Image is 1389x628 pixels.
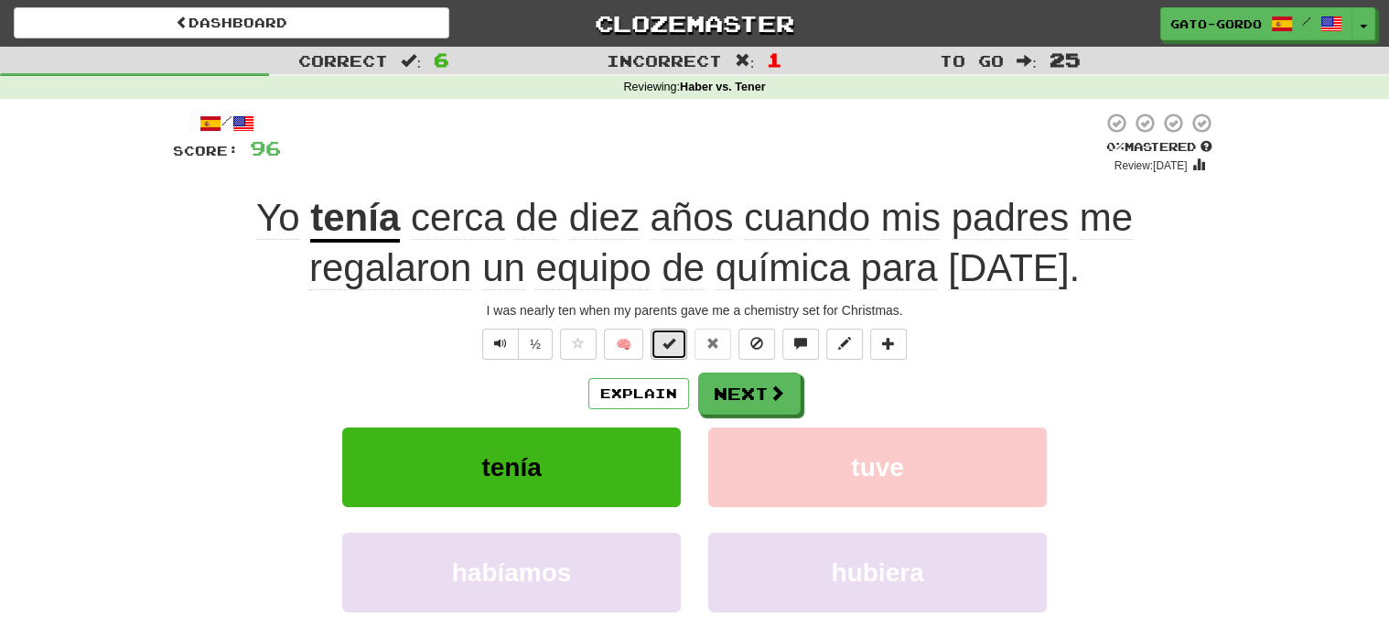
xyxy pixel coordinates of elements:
span: de [515,196,558,240]
span: . [309,196,1133,290]
span: tuve [851,453,904,482]
button: habíamos [342,533,681,612]
button: Edit sentence (alt+d) [826,329,863,360]
span: equipo [535,246,651,290]
button: tuve [708,428,1047,507]
a: Clozemaster [477,7,912,39]
span: To go [940,51,1004,70]
button: Play sentence audio (ctl+space) [482,329,519,360]
span: un [482,246,525,290]
button: Favorite sentence (alt+f) [560,329,597,360]
span: 25 [1050,49,1081,70]
a: Dashboard [14,7,449,38]
span: química [716,246,850,290]
span: años [650,196,733,240]
span: [DATE] [948,246,1069,290]
button: Reset to 0% Mastered (alt+r) [694,329,731,360]
span: diez [569,196,640,240]
span: 96 [250,136,281,159]
span: / [1302,15,1311,27]
span: habíamos [452,558,572,587]
span: 0 % [1106,139,1125,154]
span: cuando [744,196,870,240]
strong: Haber vs. Tener [680,81,766,93]
span: de [662,246,705,290]
button: Add to collection (alt+a) [870,329,907,360]
a: Gato-Gordo / [1160,7,1352,40]
span: : [1017,53,1037,69]
button: ½ [518,329,553,360]
span: padres [952,196,1069,240]
span: 6 [434,49,449,70]
span: Score: [173,143,239,158]
div: Text-to-speech controls [479,329,553,360]
span: Gato-Gordo [1170,16,1262,32]
div: Mastered [1103,139,1216,156]
span: tenía [481,453,541,482]
span: mis [881,196,941,240]
span: : [735,53,755,69]
u: tenía [310,196,400,243]
span: para [860,246,937,290]
button: Discuss sentence (alt+u) [782,329,819,360]
small: Review: [DATE] [1114,159,1188,172]
span: cerca [411,196,505,240]
button: tenía [342,428,681,507]
span: : [401,53,421,69]
button: Explain [588,378,689,409]
div: I was nearly ten when my parents gave me a chemistry set for Christmas. [173,301,1216,319]
span: me [1080,196,1133,240]
button: 🧠 [604,329,643,360]
button: hubiera [708,533,1047,612]
span: Incorrect [607,51,722,70]
span: hubiera [831,558,923,587]
button: Set this sentence to 100% Mastered (alt+m) [651,329,687,360]
span: Yo [256,196,300,240]
button: Next [698,373,801,415]
span: regalaron [309,246,471,290]
button: Ignore sentence (alt+i) [738,329,775,360]
div: / [173,112,281,135]
span: 1 [767,49,782,70]
span: Correct [298,51,388,70]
